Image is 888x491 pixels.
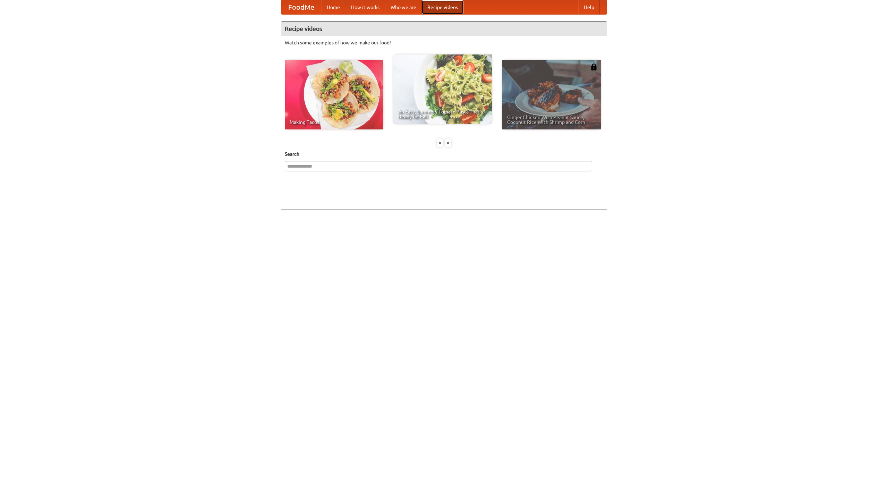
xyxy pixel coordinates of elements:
a: Making Tacos [285,60,383,129]
h5: Search [285,151,603,158]
div: « [437,138,443,147]
div: » [445,138,451,147]
h4: Recipe videos [281,22,607,36]
a: Recipe videos [422,0,463,14]
p: Watch some examples of how we make our food! [285,39,603,46]
a: How it works [345,0,385,14]
a: Help [578,0,600,14]
a: Home [321,0,345,14]
span: An Easy, Summery Tomato Pasta That's Ready for Fall [398,109,487,119]
a: Who we are [385,0,422,14]
img: 483408.png [590,64,597,70]
a: An Easy, Summery Tomato Pasta That's Ready for Fall [393,54,492,124]
a: FoodMe [281,0,321,14]
span: Making Tacos [290,120,378,125]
